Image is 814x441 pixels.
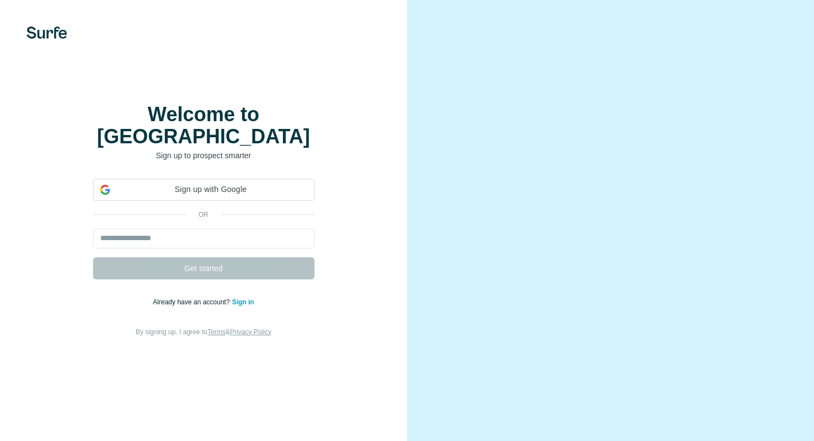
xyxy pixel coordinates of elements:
a: Privacy Policy [230,328,271,336]
h1: Welcome to [GEOGRAPHIC_DATA] [93,103,315,148]
a: Terms [208,328,226,336]
span: Sign up with Google [115,184,307,195]
img: Surfe's logo [27,27,67,39]
span: Already have an account? [153,298,232,306]
span: By signing up, I agree to & [136,328,271,336]
p: or [186,210,221,220]
div: Sign up with Google [93,179,315,201]
p: Sign up to prospect smarter [93,150,315,161]
a: Sign in [232,298,254,306]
